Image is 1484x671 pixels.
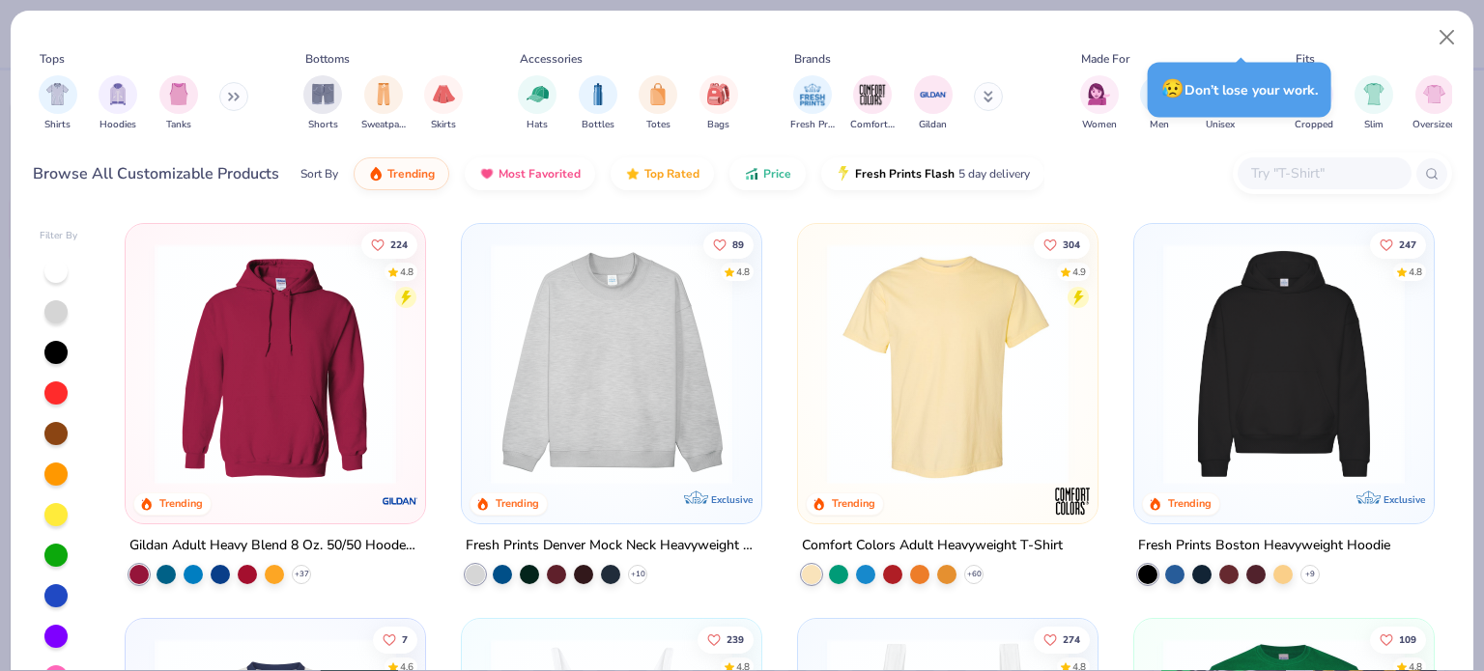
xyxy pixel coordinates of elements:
div: Accessories [520,50,583,68]
div: Bottoms [305,50,350,68]
img: Comfort Colors Image [858,80,887,109]
img: Shorts Image [312,83,334,105]
span: 274 [1063,634,1080,644]
span: + 9 [1305,569,1315,580]
div: 4.8 [1409,265,1422,279]
span: Cropped [1295,118,1333,132]
button: filter button [303,75,342,132]
button: filter button [361,75,406,132]
button: Like [1034,626,1090,653]
span: 😥 [1161,76,1184,101]
img: Fresh Prints Image [798,80,827,109]
div: Gildan Adult Heavy Blend 8 Oz. 50/50 Hooded Sweatshirt [129,534,421,558]
span: Skirts [431,118,456,132]
img: 029b8af0-80e6-406f-9fdc-fdf898547912 [817,243,1078,485]
span: Gildan [919,118,947,132]
img: trending.gif [368,166,384,182]
img: Slim Image [1363,83,1384,105]
button: filter button [790,75,835,132]
img: Totes Image [647,83,669,105]
img: Hoodies Image [107,83,128,105]
span: + 60 [966,569,981,580]
button: filter button [99,75,137,132]
div: filter for Hoodies [99,75,137,132]
img: Sweatpants Image [373,83,394,105]
div: 4.9 [1072,265,1086,279]
button: filter button [914,75,953,132]
div: filter for Bottles [579,75,617,132]
button: Like [1034,231,1090,258]
button: filter button [39,75,77,132]
div: filter for Oversized [1413,75,1456,132]
span: Shirts [44,118,71,132]
span: Exclusive [1383,493,1424,506]
span: 247 [1399,239,1416,249]
img: 01756b78-01f6-4cc6-8d8a-3c30c1a0c8ac [145,243,406,485]
img: Gildan Image [919,80,948,109]
span: Fresh Prints Flash [855,166,955,182]
span: Bottles [582,118,614,132]
span: 224 [391,239,409,249]
img: flash.gif [836,166,851,182]
div: filter for Totes [639,75,677,132]
div: Fits [1296,50,1315,68]
div: filter for Sweatpants [361,75,406,132]
img: most_fav.gif [479,166,495,182]
button: filter button [518,75,556,132]
span: Trending [387,166,435,182]
span: Hats [527,118,548,132]
button: Fresh Prints Flash5 day delivery [821,157,1044,190]
span: Price [763,166,791,182]
div: Browse All Customizable Products [33,162,279,185]
span: Exclusive [711,493,753,506]
span: Slim [1364,118,1384,132]
span: + 10 [631,569,645,580]
button: filter button [850,75,895,132]
span: Hoodies [100,118,136,132]
span: Most Favorited [499,166,581,182]
span: 109 [1399,634,1416,644]
span: Oversized [1413,118,1456,132]
div: Filter By [40,229,78,243]
span: Totes [646,118,671,132]
span: 239 [727,634,744,644]
button: Like [374,626,418,653]
button: Like [1370,626,1426,653]
input: Try "T-Shirt" [1249,162,1398,184]
button: Price [729,157,806,190]
img: TopRated.gif [625,166,641,182]
button: filter button [424,75,463,132]
button: filter button [1355,75,1393,132]
div: filter for Skirts [424,75,463,132]
div: filter for Fresh Prints [790,75,835,132]
button: filter button [699,75,738,132]
div: 4.8 [736,265,750,279]
button: filter button [159,75,198,132]
img: Oversized Image [1423,83,1445,105]
button: filter button [639,75,677,132]
img: Shirts Image [46,83,69,105]
div: Fresh Prints Denver Mock Neck Heavyweight Sweatshirt [466,534,757,558]
span: + 37 [295,569,309,580]
div: filter for Tanks [159,75,198,132]
button: filter button [1140,75,1179,132]
span: Bags [707,118,729,132]
div: 4.8 [401,265,414,279]
button: filter button [1080,75,1119,132]
button: Like [1370,231,1426,258]
img: Women Image [1088,83,1110,105]
button: filter button [1413,75,1456,132]
span: Shorts [308,118,338,132]
span: Top Rated [644,166,699,182]
img: Gildan logo [381,482,419,520]
span: 7 [403,634,409,644]
img: Bottles Image [587,83,609,105]
span: 304 [1063,239,1080,249]
div: Brands [794,50,831,68]
span: 89 [732,239,744,249]
img: Hats Image [527,83,549,105]
div: Don’t lose your work. [1148,62,1331,117]
span: Fresh Prints [790,118,835,132]
button: Like [703,231,754,258]
div: filter for Slim [1355,75,1393,132]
